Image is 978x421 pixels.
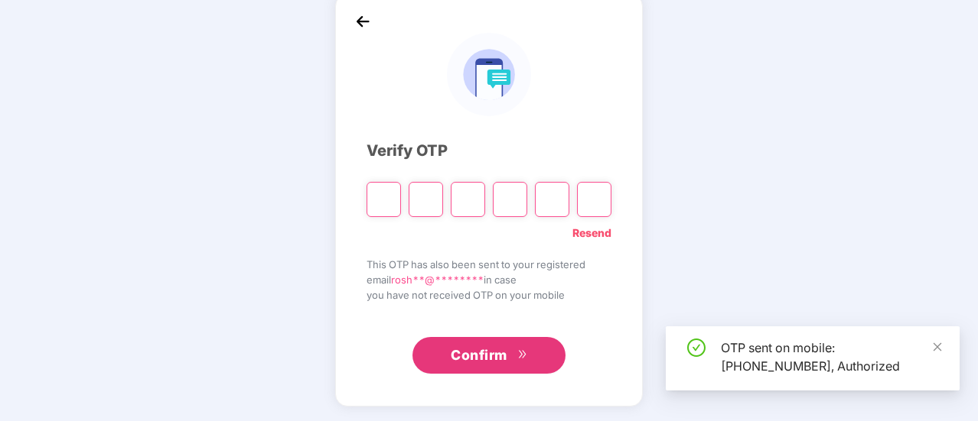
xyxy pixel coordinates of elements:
span: close [932,342,943,352]
div: OTP sent on mobile: [PHONE_NUMBER], Authorized [721,338,941,375]
span: check-circle [687,338,706,357]
input: Digit 5 [535,182,569,217]
a: Resend [572,225,611,241]
input: Digit 6 [577,182,611,217]
span: you have not received OTP on your mobile [367,287,611,303]
input: Digit 4 [493,182,527,217]
span: double-right [517,349,527,361]
span: Confirm [451,345,507,366]
input: Digit 3 [451,182,485,217]
span: email in case [367,272,611,287]
img: logo [447,33,530,116]
div: Verify OTP [367,139,611,163]
input: Please enter verification code. Digit 1 [367,182,401,217]
span: This OTP has also been sent to your registered [367,257,611,272]
button: Confirmdouble-right [412,337,566,374]
input: Digit 2 [409,182,443,217]
img: back_icon [351,10,374,33]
